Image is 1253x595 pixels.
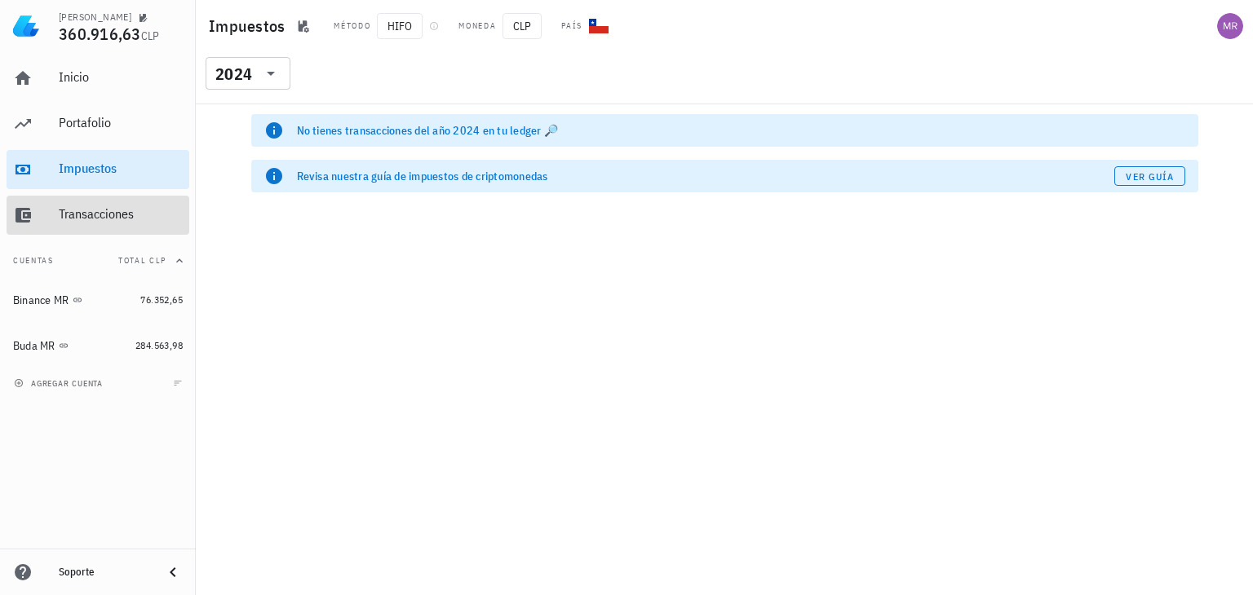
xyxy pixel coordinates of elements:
span: 76.352,65 [140,293,183,306]
div: Revisa nuestra guía de impuestos de criptomonedas [297,168,1114,184]
span: 284.563,98 [135,339,183,351]
a: Binance MR 76.352,65 [7,280,189,320]
span: HIFO [377,13,423,39]
div: [PERSON_NAME] [59,11,131,24]
div: avatar [1217,13,1243,39]
span: CLP [503,13,542,39]
div: País [561,20,582,33]
span: CLP [141,29,160,43]
div: Método [334,20,370,33]
div: 2024 [206,57,290,90]
div: Moneda [458,20,496,33]
img: LedgiFi [13,13,39,39]
div: CL-icon [589,16,609,36]
div: Buda MR [13,339,55,353]
a: Inicio [7,59,189,98]
div: Impuestos [59,161,183,176]
div: Transacciones [59,206,183,222]
a: Impuestos [7,150,189,189]
a: Buda MR 284.563,98 [7,326,189,365]
span: agregar cuenta [17,378,103,389]
div: Portafolio [59,115,183,130]
button: CuentasTotal CLP [7,241,189,280]
div: Soporte [59,566,150,579]
div: No tienes transacciones del año 2024 en tu ledger 🔎 [297,122,1185,139]
a: Transacciones [7,196,189,235]
span: Ver guía [1125,170,1174,183]
div: 2024 [215,66,252,82]
a: Portafolio [7,104,189,143]
button: agregar cuenta [10,375,110,391]
span: 360.916,63 [59,23,141,45]
span: Total CLP [118,255,166,266]
h1: Impuestos [209,13,291,39]
div: Inicio [59,69,183,85]
a: Ver guía [1114,166,1185,186]
div: Binance MR [13,293,69,307]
